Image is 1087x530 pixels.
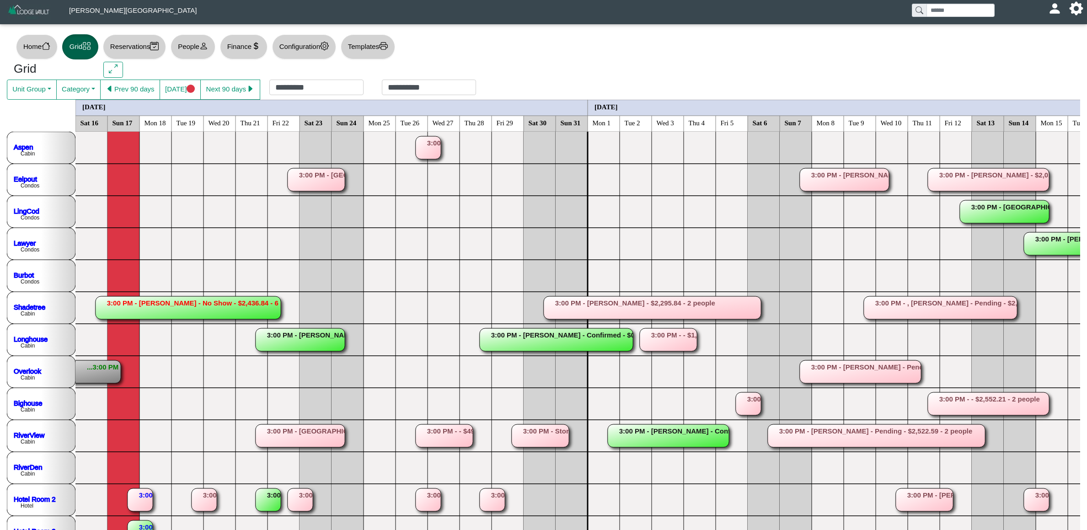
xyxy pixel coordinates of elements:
text: Tue 9 [849,119,864,126]
text: Sat 16 [80,119,99,126]
text: Cabin [21,311,35,317]
text: Wed 20 [209,119,230,126]
svg: grid [82,42,91,50]
svg: gear [320,42,329,50]
text: Condos [21,246,39,253]
input: Check out [382,80,476,95]
button: [DATE]circle fill [160,80,201,100]
text: Sun 24 [337,119,357,126]
text: Thu 28 [465,119,484,126]
text: Sun 31 [561,119,581,126]
a: Bighouse [14,399,43,407]
text: Mon 25 [369,119,390,126]
text: Sat 23 [305,119,323,126]
button: Templatesprinter [341,34,395,59]
button: arrows angle expand [103,62,123,78]
svg: person fill [1051,5,1058,12]
input: Check in [269,80,364,95]
a: RiverDen [14,463,43,471]
text: Tue 19 [177,119,196,126]
text: Wed 10 [881,119,902,126]
text: Wed 27 [433,119,454,126]
text: Mon 15 [1041,119,1062,126]
a: Aspen [14,143,33,150]
text: Condos [21,182,39,189]
text: [DATE] [82,103,106,110]
text: Wed 3 [657,119,674,126]
text: Sat 6 [753,119,768,126]
text: Cabin [21,150,35,157]
text: Cabin [21,407,35,413]
text: Tue 26 [401,119,420,126]
a: LingCod [14,207,39,214]
svg: currency dollar [252,42,260,50]
a: RiverView [14,431,44,439]
text: Fri 5 [721,119,734,126]
text: Sun 14 [1009,119,1029,126]
svg: arrows angle expand [109,64,118,73]
button: Reservationscalendar2 check [103,34,166,59]
a: Overlook [14,367,42,375]
a: Lawyer [14,239,36,246]
button: Gridgrid [62,34,98,59]
text: Condos [21,214,39,221]
text: Fri 12 [945,119,961,126]
svg: circle fill [187,85,195,93]
a: Longhouse [14,335,48,343]
svg: house [42,42,50,50]
svg: person [199,42,208,50]
text: Sun 7 [785,119,802,126]
text: Mon 8 [817,119,835,126]
text: Tue 2 [625,119,640,126]
text: [DATE] [594,103,618,110]
button: Homehouse [16,34,58,59]
button: Peopleperson [171,34,215,59]
button: Financecurrency dollar [220,34,268,59]
text: Thu 4 [689,119,705,126]
button: caret left fillPrev 90 days [100,80,160,100]
h3: Grid [14,62,90,76]
text: Cabin [21,343,35,349]
svg: printer [379,42,388,50]
text: Mon 1 [593,119,611,126]
text: Sun 17 [112,119,133,126]
svg: caret right fill [246,85,255,93]
text: Cabin [21,439,35,445]
text: Thu 11 [913,119,932,126]
text: Fri 29 [497,119,513,126]
a: Shadetree [14,303,45,311]
svg: gear fill [1073,5,1080,12]
svg: caret left fill [106,85,114,93]
a: Eelpout [14,175,37,182]
img: Z [7,4,51,20]
button: Next 90 dayscaret right fill [200,80,260,100]
button: Configurationgear [272,34,336,59]
text: Sat 13 [977,119,995,126]
text: Cabin [21,471,35,477]
text: Sat 30 [529,119,547,126]
a: Burbot [14,271,34,278]
text: Cabin [21,375,35,381]
text: Fri 22 [273,119,289,126]
svg: search [916,6,923,14]
text: Thu 21 [241,119,260,126]
svg: calendar2 check [150,42,159,50]
text: Condos [21,278,39,285]
text: Mon 18 [145,119,166,126]
a: Hotel Room 2 [14,495,56,503]
text: Hotel [21,503,33,509]
button: Category [56,80,101,100]
button: Unit Group [7,80,57,100]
